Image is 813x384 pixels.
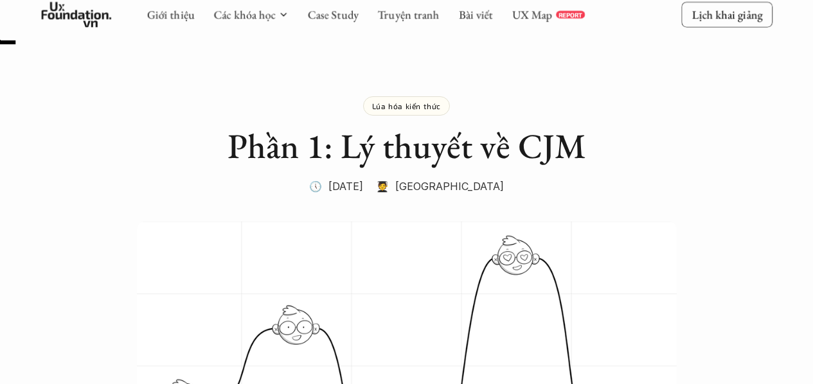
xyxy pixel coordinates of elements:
[213,7,275,22] a: Các khóa học
[512,7,552,22] a: UX Map
[681,2,773,27] a: Lịch khai giảng
[307,7,358,22] a: Case Study
[458,7,492,22] a: Bài viết
[147,7,194,22] a: Giới thiệu
[150,125,664,167] h1: Phần 1: Lý thuyết về CJM
[376,177,504,196] p: 🧑‍🎓 [GEOGRAPHIC_DATA]
[309,177,363,196] p: 🕔 [DATE]
[377,7,439,22] a: Truyện tranh
[558,11,582,19] p: REPORT
[372,101,441,110] p: Lúa hóa kiến thức
[692,7,762,22] p: Lịch khai giảng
